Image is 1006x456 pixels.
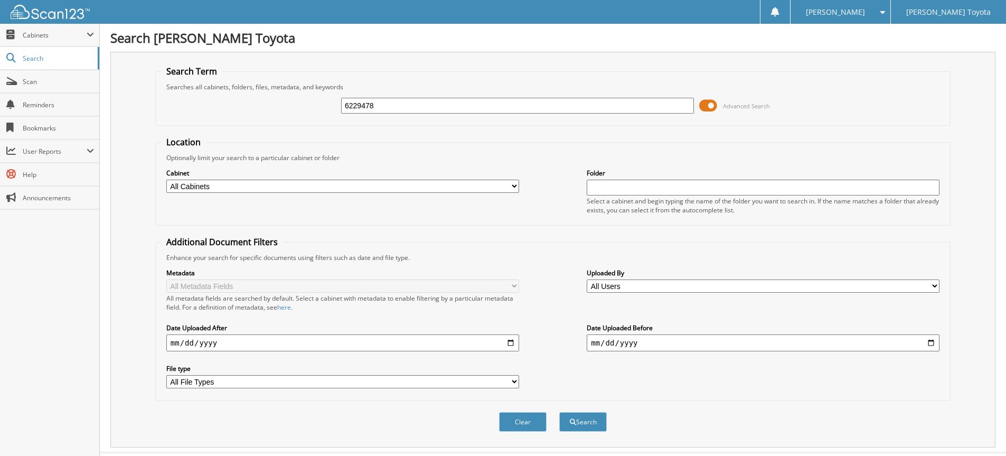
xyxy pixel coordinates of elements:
label: Cabinet [166,169,519,178]
a: here [277,303,291,312]
div: Searches all cabinets, folders, files, metadata, and keywords [161,82,945,91]
span: Cabinets [23,31,87,40]
div: Select a cabinet and begin typing the name of the folder you want to search in. If the name match... [587,197,939,215]
span: Scan [23,77,94,86]
div: Enhance your search for specific documents using filters such as date and file type. [161,253,945,262]
label: Date Uploaded Before [587,323,939,332]
img: scan123-logo-white.svg [11,5,90,19]
div: All metadata fields are searched by default. Select a cabinet with metadata to enable filtering b... [166,294,519,312]
legend: Search Term [161,66,222,77]
h1: Search [PERSON_NAME] Toyota [110,29,995,46]
iframe: Chat Widget [953,405,1006,456]
input: start [166,334,519,351]
span: Announcements [23,193,94,202]
label: File type [166,364,519,373]
span: [PERSON_NAME] Toyota [906,9,991,15]
button: Clear [499,412,547,432]
span: Search [23,54,92,63]
span: Advanced Search [723,102,770,110]
label: Uploaded By [587,268,939,277]
span: [PERSON_NAME] [806,9,865,15]
span: Reminders [23,100,94,109]
span: Bookmarks [23,124,94,133]
label: Folder [587,169,939,178]
legend: Location [161,136,206,148]
span: User Reports [23,147,87,156]
span: Help [23,170,94,179]
button: Search [559,412,607,432]
legend: Additional Document Filters [161,236,283,248]
div: Optionally limit your search to a particular cabinet or folder [161,153,945,162]
label: Date Uploaded After [166,323,519,332]
label: Metadata [166,268,519,277]
input: end [587,334,939,351]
